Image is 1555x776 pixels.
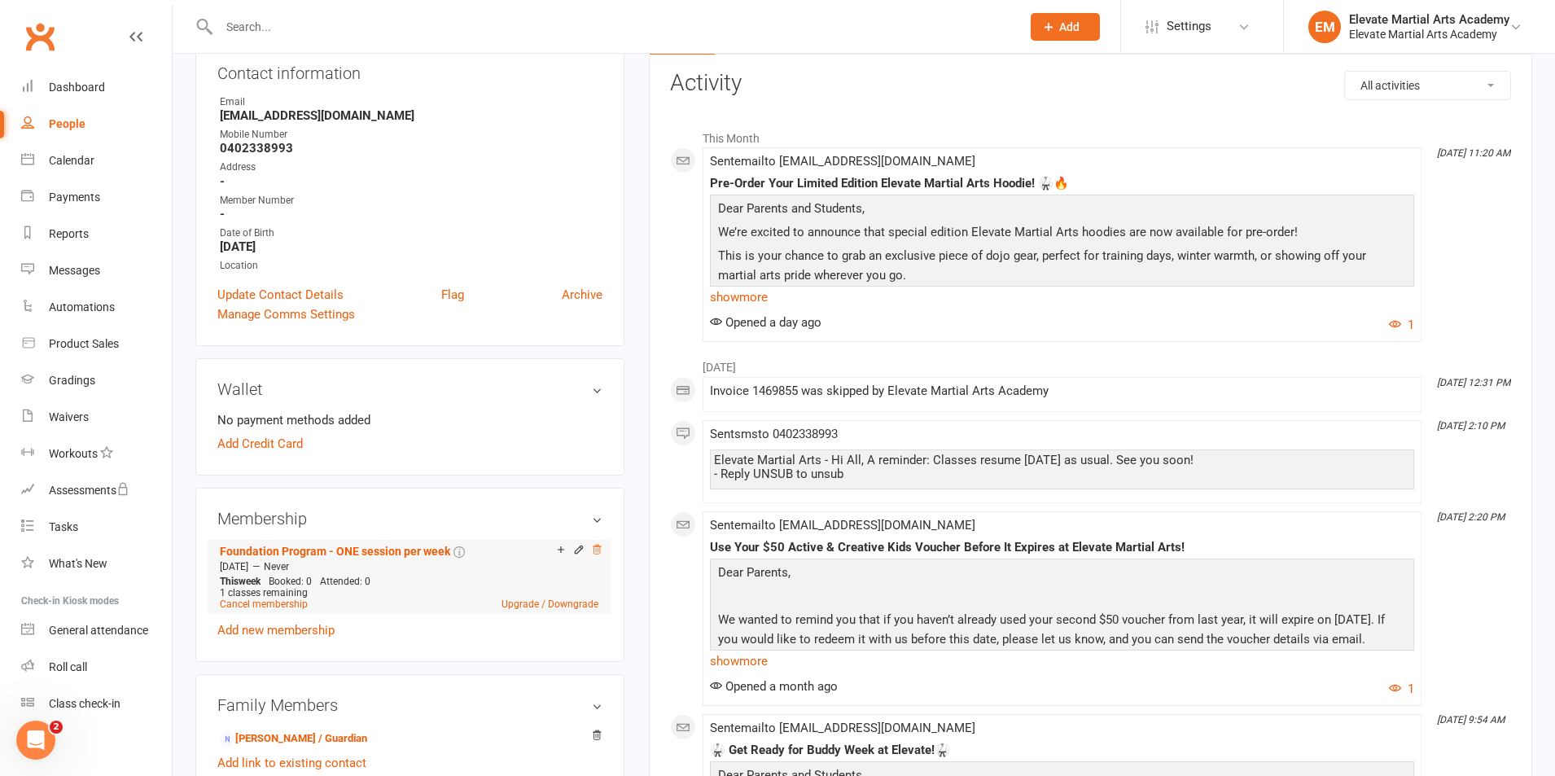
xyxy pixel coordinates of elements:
[710,315,821,330] span: Opened a day ago
[1389,315,1414,335] button: 1
[220,239,602,254] strong: [DATE]
[220,193,602,208] div: Member Number
[49,484,129,497] div: Assessments
[49,624,148,637] div: General attendance
[670,350,1511,376] li: [DATE]
[1308,11,1341,43] div: EM
[21,142,172,179] a: Calendar
[49,447,98,460] div: Workouts
[21,649,172,686] a: Roll call
[217,305,355,324] a: Manage Comms Settings
[710,384,1414,398] div: Invoice 1469855 was skipped by Elevate Martial Arts Academy
[220,561,248,572] span: [DATE]
[16,721,55,760] iframe: Intercom live chat
[220,174,602,189] strong: -
[714,199,1410,222] p: Dear Parents and Students,
[1059,20,1080,33] span: Add
[710,518,975,533] span: Sent email to [EMAIL_ADDRESS][DOMAIN_NAME]
[1349,12,1509,27] div: Elevate Martial Arts Academy
[21,509,172,546] a: Tasks
[710,650,1414,673] a: show more
[710,177,1414,191] div: Pre-Order Your Limited Edition Elevate Martial Arts Hoodie! 🥋🔥
[217,285,344,305] a: Update Contact Details
[49,154,94,167] div: Calendar
[710,743,1414,757] div: 🥋 Get Ready for Buddy Week at Elevate!🥋
[714,246,1410,289] p: This is your chance to grab an exclusive piece of dojo gear, perfect for training days, winter wa...
[21,106,172,142] a: People
[714,454,1410,481] div: Elevate Martial Arts - Hi All, A reminder: Classes resume [DATE] as usual. See you soon! - Reply ...
[220,141,602,156] strong: 0402338993
[562,285,602,305] a: Archive
[1389,679,1414,699] button: 1
[49,191,100,204] div: Payments
[217,623,335,638] a: Add new membership
[21,612,172,649] a: General attendance kiosk mode
[21,399,172,436] a: Waivers
[49,227,89,240] div: Reports
[220,587,308,598] span: 1 classes remaining
[220,127,602,142] div: Mobile Number
[21,326,172,362] a: Product Sales
[714,222,1410,246] p: We’re excited to announce that special edition Elevate Martial Arts hoodies are now available for...
[20,16,60,57] a: Clubworx
[710,286,1414,309] a: show more
[49,410,89,423] div: Waivers
[264,561,289,572] span: Never
[21,362,172,399] a: Gradings
[21,216,172,252] a: Reports
[21,472,172,509] a: Assessments
[1031,13,1100,41] button: Add
[1437,511,1505,523] i: [DATE] 2:20 PM
[49,374,95,387] div: Gradings
[220,545,450,558] a: Foundation Program - ONE session per week
[220,94,602,110] div: Email
[710,679,838,694] span: Opened a month ago
[710,154,975,169] span: Sent email to [EMAIL_ADDRESS][DOMAIN_NAME]
[1437,714,1505,726] i: [DATE] 9:54 AM
[21,686,172,722] a: Class kiosk mode
[220,160,602,175] div: Address
[670,121,1511,147] li: This Month
[220,258,602,274] div: Location
[49,660,87,673] div: Roll call
[1437,147,1510,159] i: [DATE] 11:20 AM
[1437,420,1505,432] i: [DATE] 2:10 PM
[21,546,172,582] a: What's New
[220,207,602,221] strong: -
[320,576,370,587] span: Attended: 0
[216,576,265,587] div: week
[21,436,172,472] a: Workouts
[21,69,172,106] a: Dashboard
[220,576,239,587] span: This
[714,563,1410,586] p: Dear Parents,
[216,560,602,573] div: —
[49,300,115,313] div: Automations
[217,510,602,528] h3: Membership
[269,576,312,587] span: Booked: 0
[21,179,172,216] a: Payments
[49,697,120,710] div: Class check-in
[670,71,1511,96] h3: Activity
[217,410,602,430] li: No payment methods added
[1167,8,1211,45] span: Settings
[49,557,107,570] div: What's New
[710,541,1414,555] div: Use Your $50 Active & Creative Kids Voucher Before It Expires at Elevate Martial Arts!
[217,696,602,714] h3: Family Members
[21,289,172,326] a: Automations
[220,226,602,241] div: Date of Birth
[217,58,602,82] h3: Contact information
[217,434,303,454] a: Add Credit Card
[1349,27,1509,42] div: Elevate Martial Arts Academy
[217,380,602,398] h3: Wallet
[220,108,602,123] strong: [EMAIL_ADDRESS][DOMAIN_NAME]
[50,721,63,734] span: 2
[710,427,838,441] span: Sent sms to 0402338993
[710,721,975,735] span: Sent email to [EMAIL_ADDRESS][DOMAIN_NAME]
[220,730,367,748] a: [PERSON_NAME] / Guardian
[49,117,85,130] div: People
[214,15,1010,38] input: Search...
[49,81,105,94] div: Dashboard
[49,337,119,350] div: Product Sales
[49,520,78,533] div: Tasks
[49,264,100,277] div: Messages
